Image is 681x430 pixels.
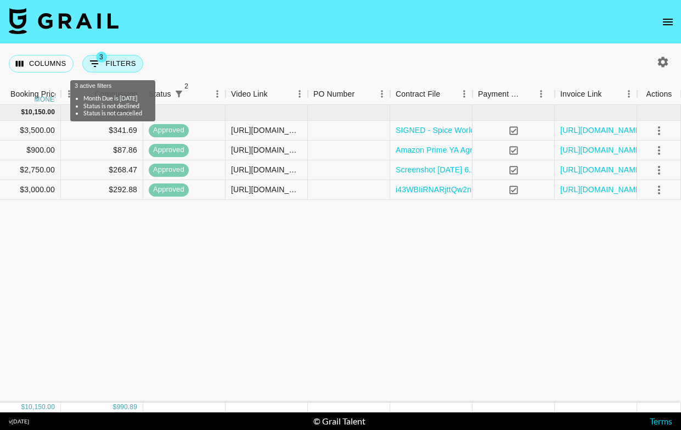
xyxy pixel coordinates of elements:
[456,86,472,102] button: Menu
[149,145,189,155] span: approved
[650,181,668,199] button: select merge strategy
[560,125,643,136] a: [URL][DOMAIN_NAME]
[21,403,25,412] div: $
[181,81,192,92] span: 2
[9,418,29,425] div: v [DATE]
[61,121,143,141] div: $341.69
[533,86,549,102] button: Menu
[83,109,142,117] li: Status is not cancelled
[231,144,302,155] div: https://www.tiktok.com/@avalahey/video/7499149560741203230?is_from_webapp=1&sender_device=pc&web_...
[291,86,308,102] button: Menu
[171,86,187,102] button: Show filters
[149,83,171,105] div: Status
[61,160,143,180] div: $268.47
[602,86,617,102] button: Sort
[313,416,365,427] div: © Grail Talent
[521,86,536,102] button: Sort
[82,55,143,72] button: Show filters
[231,125,302,136] div: https://www.instagram.com/reel/DHgKe0Vuer8/
[440,86,455,102] button: Sort
[650,161,668,180] button: select merge strategy
[187,86,202,102] button: Sort
[231,164,302,175] div: https://www.instagram.com/p/DJmBKmqIm9p/?hl=en
[555,83,637,105] div: Invoice Link
[560,83,602,105] div: Invoice Link
[621,86,637,102] button: Menu
[396,83,440,105] div: Contract File
[374,86,390,102] button: Menu
[171,86,187,102] div: 2 active filters
[149,165,189,175] span: approved
[478,83,521,105] div: Payment Sent
[10,83,59,105] div: Booking Price
[25,108,55,117] div: 10,150.00
[268,86,283,102] button: Sort
[313,83,354,105] div: PO Number
[113,403,117,412] div: $
[149,185,189,195] span: approved
[83,94,142,102] li: Month Due is [DATE]
[308,83,390,105] div: PO Number
[396,164,519,175] a: Screenshot [DATE] 6.10.10 PM.png
[650,121,668,140] button: select merge strategy
[83,102,142,110] li: Status is not declined
[354,86,370,102] button: Sort
[637,83,681,105] div: Actions
[396,144,615,155] a: Amazon Prime YA Agreement [PERSON_NAME] copy.docx.pdf
[209,86,226,102] button: Menu
[226,83,308,105] div: Video Link
[650,416,672,426] a: Terms
[143,83,226,105] div: Status
[646,83,672,105] div: Actions
[472,83,555,105] div: Payment Sent
[61,180,143,200] div: $292.88
[390,83,472,105] div: Contract File
[61,141,143,160] div: $87.86
[560,184,643,195] a: [URL][DOMAIN_NAME]
[96,52,107,63] span: 3
[657,11,679,33] button: open drawer
[75,82,151,117] div: 3 active filters
[560,144,643,155] a: [URL][DOMAIN_NAME]
[9,8,119,34] img: Grail Talent
[35,96,59,103] div: money
[650,141,668,160] button: select merge strategy
[560,164,643,175] a: [URL][DOMAIN_NAME]
[116,403,137,412] div: 990.89
[25,403,55,412] div: 10,150.00
[149,125,189,136] span: approved
[9,55,74,72] button: Select columns
[21,108,25,117] div: $
[231,184,302,195] div: https://www.instagram.com/p/DHtmmUtgBcf/
[231,83,268,105] div: Video Link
